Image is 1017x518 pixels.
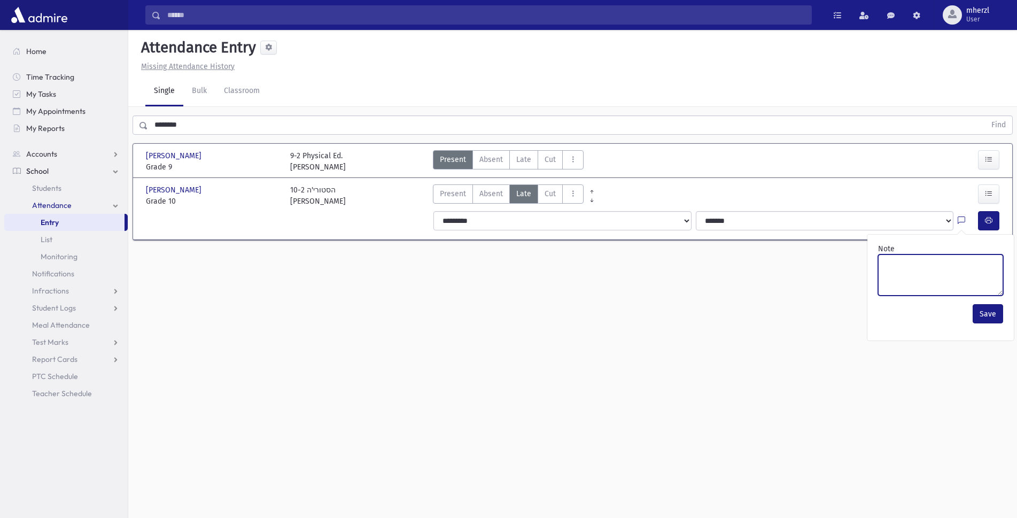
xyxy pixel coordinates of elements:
[479,154,503,165] span: Absent
[966,6,989,15] span: mherzl
[985,116,1012,134] button: Find
[4,248,128,265] a: Monitoring
[215,76,268,106] a: Classroom
[32,320,90,330] span: Meal Attendance
[9,4,70,26] img: AdmirePro
[146,161,280,173] span: Grade 9
[145,76,183,106] a: Single
[4,120,128,137] a: My Reports
[4,103,128,120] a: My Appointments
[4,43,128,60] a: Home
[4,265,128,282] a: Notifications
[146,150,204,161] span: [PERSON_NAME]
[516,154,531,165] span: Late
[32,354,77,364] span: Report Cards
[878,243,895,254] label: Note
[146,196,280,207] span: Grade 10
[32,303,76,313] span: Student Logs
[183,76,215,106] a: Bulk
[32,200,72,210] span: Attendance
[479,188,503,199] span: Absent
[545,188,556,199] span: Cut
[4,299,128,316] a: Student Logs
[32,183,61,193] span: Students
[32,337,68,347] span: Test Marks
[4,368,128,385] a: PTC Schedule
[26,89,56,99] span: My Tasks
[26,106,86,116] span: My Appointments
[973,304,1003,323] button: Save
[41,218,59,227] span: Entry
[4,163,128,180] a: School
[440,154,466,165] span: Present
[137,38,256,57] h5: Attendance Entry
[440,188,466,199] span: Present
[4,68,128,86] a: Time Tracking
[137,62,235,71] a: Missing Attendance History
[290,150,346,173] div: 9-2 Physical Ed. [PERSON_NAME]
[32,269,74,279] span: Notifications
[290,184,346,207] div: 10-2 הסטורי'ה [PERSON_NAME]
[433,150,584,173] div: AttTypes
[161,5,811,25] input: Search
[26,72,74,82] span: Time Tracking
[4,316,128,334] a: Meal Attendance
[545,154,556,165] span: Cut
[26,47,46,56] span: Home
[4,180,128,197] a: Students
[966,15,989,24] span: User
[516,188,531,199] span: Late
[32,389,92,398] span: Teacher Schedule
[26,149,57,159] span: Accounts
[146,184,204,196] span: [PERSON_NAME]
[4,385,128,402] a: Teacher Schedule
[26,166,49,176] span: School
[4,197,128,214] a: Attendance
[26,123,65,133] span: My Reports
[4,86,128,103] a: My Tasks
[4,231,128,248] a: List
[41,252,77,261] span: Monitoring
[41,235,52,244] span: List
[4,351,128,368] a: Report Cards
[4,214,125,231] a: Entry
[4,282,128,299] a: Infractions
[4,334,128,351] a: Test Marks
[433,184,584,207] div: AttTypes
[32,286,69,296] span: Infractions
[141,62,235,71] u: Missing Attendance History
[4,145,128,163] a: Accounts
[32,372,78,381] span: PTC Schedule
